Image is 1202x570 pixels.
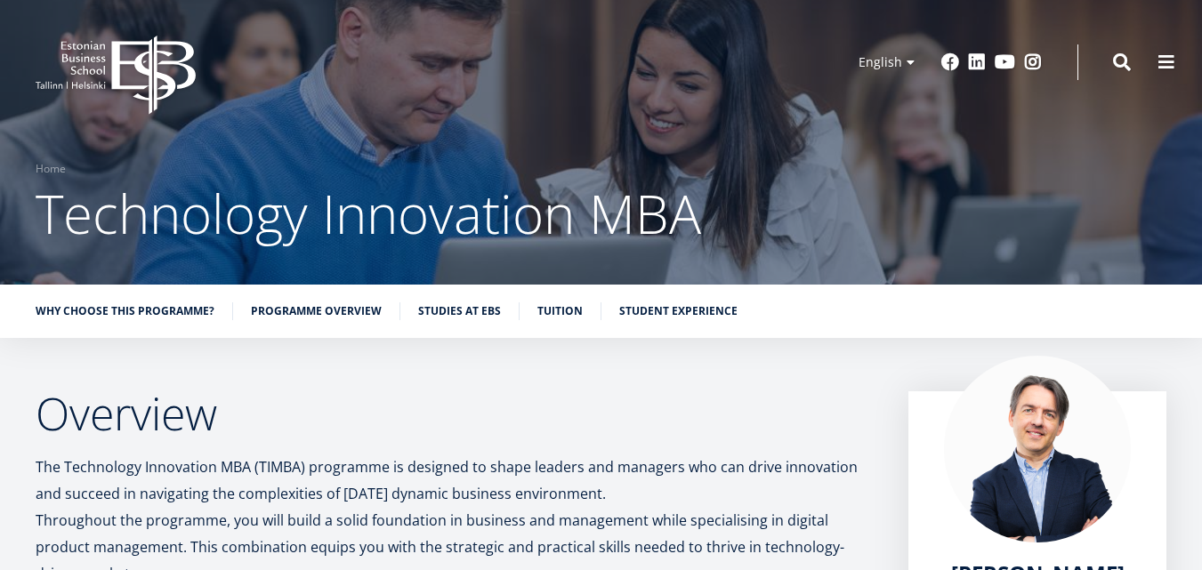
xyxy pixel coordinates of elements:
[36,391,873,436] h2: Overview
[251,302,382,320] a: Programme overview
[36,160,66,178] a: Home
[36,302,214,320] a: Why choose this programme?
[619,302,738,320] a: Student experience
[968,53,986,71] a: Linkedin
[995,53,1015,71] a: Youtube
[537,302,583,320] a: Tuition
[36,177,701,250] span: Technology Innovation MBA
[941,53,959,71] a: Facebook
[1024,53,1042,71] a: Instagram
[418,302,501,320] a: Studies at EBS
[944,356,1131,542] img: Marko Rillo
